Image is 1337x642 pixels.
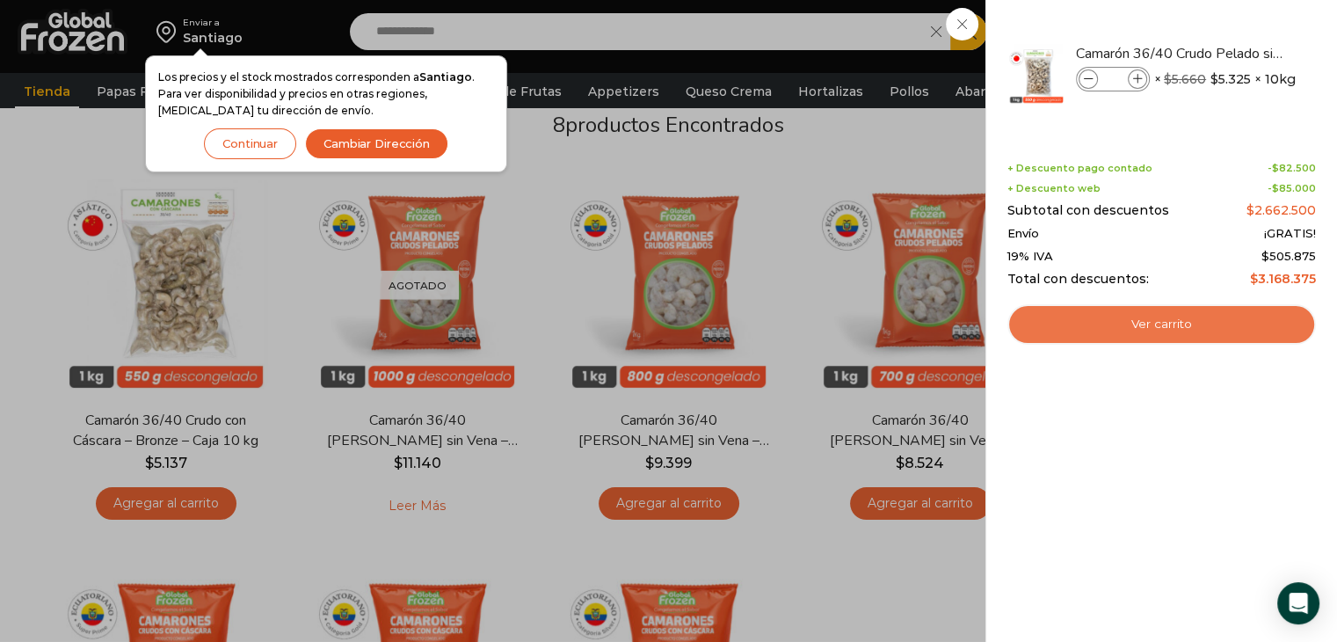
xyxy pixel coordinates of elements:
bdi: 5.660 [1164,71,1206,87]
button: Cambiar Dirección [305,128,448,159]
span: ¡GRATIS! [1264,227,1316,241]
span: $ [1272,182,1279,194]
input: Product quantity [1100,69,1126,89]
span: Envío [1007,227,1039,241]
span: Total con descuentos: [1007,272,1149,287]
span: 19% IVA [1007,250,1053,264]
button: Continuar [204,128,296,159]
span: 505.875 [1261,249,1316,263]
span: + Descuento pago contado [1007,163,1152,174]
bdi: 5.325 [1210,70,1251,88]
p: Los precios y el stock mostrados corresponden a . Para ver disponibilidad y precios en otras regi... [158,69,494,120]
span: $ [1210,70,1218,88]
span: × × 10kg [1154,67,1296,91]
bdi: 2.662.500 [1246,202,1316,218]
span: + Descuento web [1007,183,1101,194]
span: - [1268,183,1316,194]
span: - [1268,163,1316,174]
span: Subtotal con descuentos [1007,203,1169,218]
span: $ [1272,162,1279,174]
div: Open Intercom Messenger [1277,582,1319,624]
span: $ [1250,271,1258,287]
bdi: 85.000 [1272,182,1316,194]
span: $ [1261,249,1269,263]
a: Ver carrito [1007,304,1316,345]
a: Camarón 36/40 Crudo Pelado sin Vena - Bronze - Caja 10 kg [1076,44,1285,63]
strong: Santiago [419,70,472,84]
bdi: 3.168.375 [1250,271,1316,287]
span: $ [1164,71,1172,87]
span: $ [1246,202,1254,218]
bdi: 82.500 [1272,162,1316,174]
